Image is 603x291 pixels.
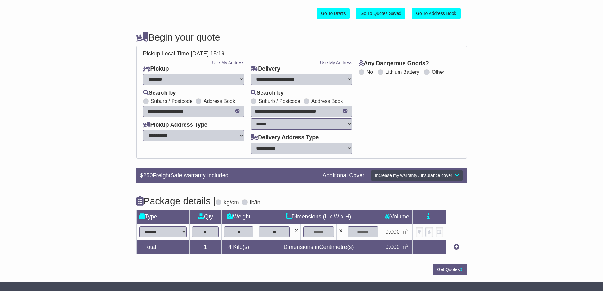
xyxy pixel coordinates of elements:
label: Lithium Battery [386,69,419,75]
div: Additional Cover [319,172,367,179]
td: Dimensions (L x W x H) [256,210,381,224]
td: Dimensions in Centimetre(s) [256,240,381,254]
label: Delivery Address Type [251,134,319,141]
td: Kilo(s) [222,240,256,254]
label: Pickup [143,66,169,73]
a: Go To Address Book [412,8,460,19]
div: Pickup Local Time: [140,50,463,57]
h4: Begin your quote [136,32,467,42]
label: Address Book [204,98,235,104]
td: Weight [222,210,256,224]
button: Get Quotes [433,264,467,275]
span: Increase my warranty / insurance cover [375,173,452,178]
span: [DATE] 15:19 [191,50,225,57]
span: m [401,244,409,250]
div: $ FreightSafe warranty included [137,172,320,179]
label: Delivery [251,66,280,73]
label: Search by [143,90,176,97]
td: Qty [189,210,222,224]
label: Pickup Address Type [143,122,208,129]
label: Any Dangerous Goods? [359,60,429,67]
a: Add new item [454,244,459,250]
a: Go To Quotes Saved [356,8,405,19]
label: lb/in [250,199,260,206]
td: x [337,224,345,240]
td: Total [136,240,189,254]
label: Search by [251,90,284,97]
td: Volume [381,210,413,224]
span: 4 [228,244,231,250]
span: 0.000 [386,229,400,235]
label: Address Book [311,98,343,104]
a: Use My Address [320,60,352,65]
a: Use My Address [212,60,244,65]
label: No [367,69,373,75]
label: Suburb / Postcode [259,98,300,104]
label: Suburb / Postcode [151,98,193,104]
label: kg/cm [223,199,239,206]
a: Go To Drafts [317,8,350,19]
span: 0.000 [386,244,400,250]
h4: Package details | [136,196,216,206]
button: Increase my warranty / insurance cover [371,170,463,181]
td: x [292,224,300,240]
span: 250 [143,172,153,179]
span: m [401,229,409,235]
label: Other [432,69,444,75]
sup: 3 [406,228,409,232]
td: 1 [189,240,222,254]
td: Type [136,210,189,224]
sup: 3 [406,243,409,248]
